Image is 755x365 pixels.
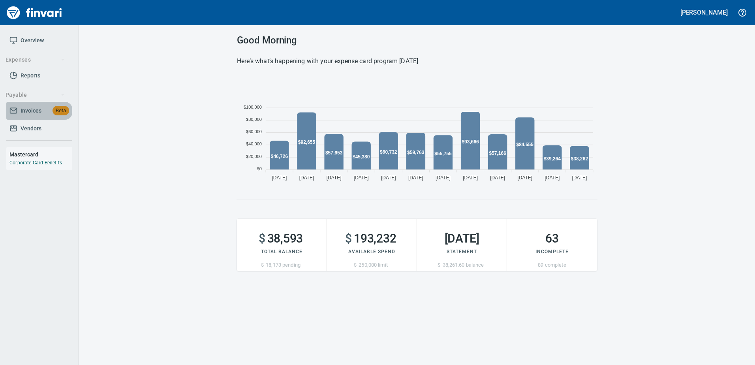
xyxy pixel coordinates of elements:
[490,175,505,181] tspan: [DATE]
[408,175,423,181] tspan: [DATE]
[545,175,560,181] tspan: [DATE]
[572,175,587,181] tspan: [DATE]
[463,175,478,181] tspan: [DATE]
[6,32,72,49] a: Overview
[21,106,41,116] span: Invoices
[246,141,262,146] tspan: $40,000
[680,8,728,17] h5: [PERSON_NAME]
[21,124,41,134] span: Vendors
[2,53,68,67] button: Expenses
[246,129,262,134] tspan: $60,000
[237,56,597,67] h6: Here’s what’s happening with your expense card program [DATE]
[237,35,597,46] h3: Good Morning
[436,175,451,181] tspan: [DATE]
[517,175,532,181] tspan: [DATE]
[53,106,69,115] span: Beta
[272,175,287,181] tspan: [DATE]
[6,67,72,85] a: Reports
[6,102,72,120] a: InvoicesBeta
[6,120,72,137] a: Vendors
[6,55,65,65] span: Expenses
[381,175,396,181] tspan: [DATE]
[299,175,314,181] tspan: [DATE]
[327,175,342,181] tspan: [DATE]
[2,88,68,102] button: Payable
[9,160,62,166] a: Corporate Card Benefits
[354,175,369,181] tspan: [DATE]
[5,3,64,22] img: Finvari
[678,6,730,19] button: [PERSON_NAME]
[9,150,72,159] h6: Mastercard
[21,36,44,45] span: Overview
[246,154,262,159] tspan: $20,000
[246,117,262,122] tspan: $80,000
[244,105,262,109] tspan: $100,000
[257,166,262,171] tspan: $0
[21,71,40,81] span: Reports
[6,90,65,100] span: Payable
